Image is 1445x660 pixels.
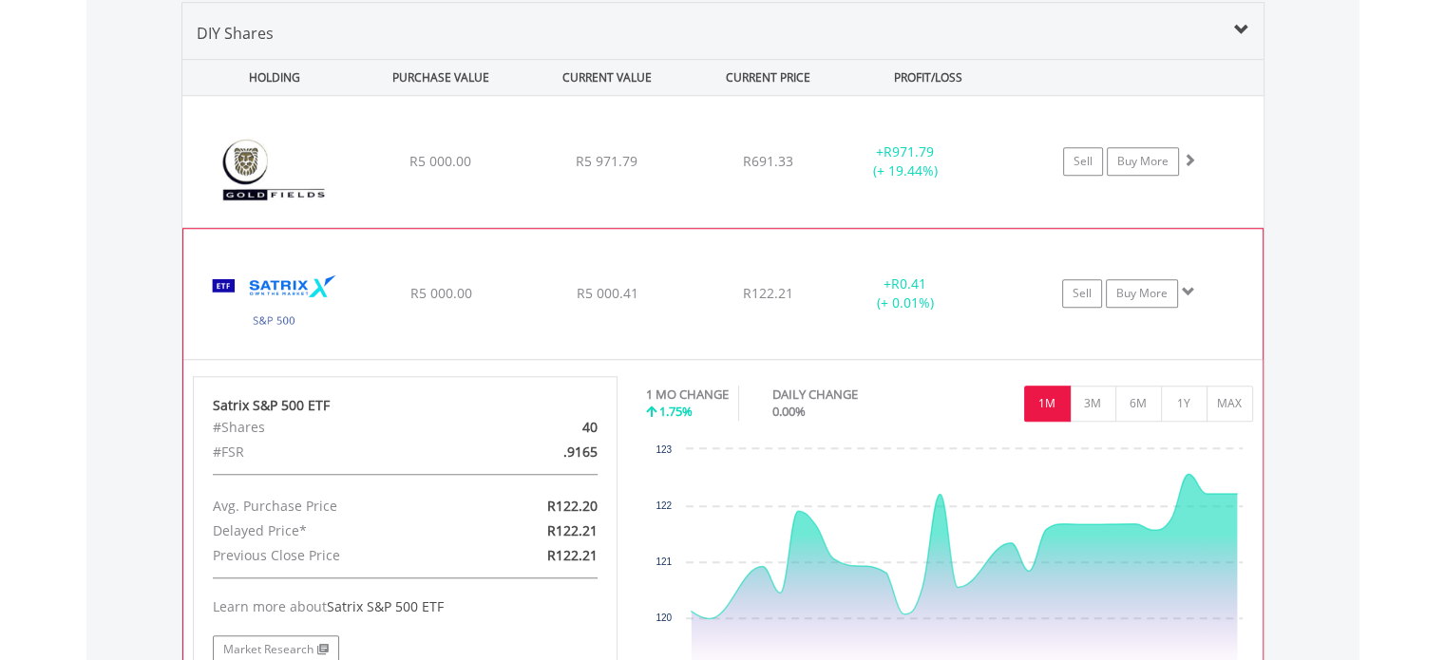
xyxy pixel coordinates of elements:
[833,274,976,312] div: + (+ 0.01%)
[891,274,926,292] span: R0.41
[193,253,356,353] img: EQU.ZA.STX500.png
[192,120,355,222] img: EQU.ZA.GFI.png
[547,497,598,515] span: R122.20
[360,60,523,95] div: PURCHASE VALUE
[884,142,934,160] span: R971.79
[576,284,637,302] span: R5 000.41
[1024,386,1071,422] button: 1M
[213,597,599,616] div: Learn more about
[659,403,693,420] span: 1.75%
[656,500,672,511] text: 122
[772,386,924,404] div: DAILY CHANGE
[656,444,672,455] text: 123
[409,152,471,170] span: R5 000.00
[199,415,474,440] div: #Shares
[199,440,474,464] div: #FSR
[526,60,689,95] div: CURRENT VALUE
[1070,386,1116,422] button: 3M
[1107,147,1179,176] a: Buy More
[743,152,793,170] span: R691.33
[213,396,599,415] div: Satrix S&P 500 ETF
[327,597,444,615] span: Satrix S&P 500 ETF
[1063,147,1103,176] a: Sell
[547,546,598,564] span: R122.21
[1115,386,1162,422] button: 6M
[1106,279,1178,308] a: Buy More
[197,23,274,44] span: DIY Shares
[1161,386,1207,422] button: 1Y
[692,60,843,95] div: CURRENT PRICE
[1062,279,1102,308] a: Sell
[646,386,729,404] div: 1 MO CHANGE
[474,415,612,440] div: 40
[743,284,793,302] span: R122.21
[576,152,637,170] span: R5 971.79
[1207,386,1253,422] button: MAX
[474,440,612,464] div: .9165
[199,494,474,519] div: Avg. Purchase Price
[183,60,356,95] div: HOLDING
[656,556,672,567] text: 121
[772,403,806,420] span: 0.00%
[834,142,978,180] div: + (+ 19.44%)
[199,519,474,543] div: Delayed Price*
[656,613,672,623] text: 120
[547,521,598,539] span: R122.21
[409,284,471,302] span: R5 000.00
[847,60,1010,95] div: PROFIT/LOSS
[199,543,474,568] div: Previous Close Price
